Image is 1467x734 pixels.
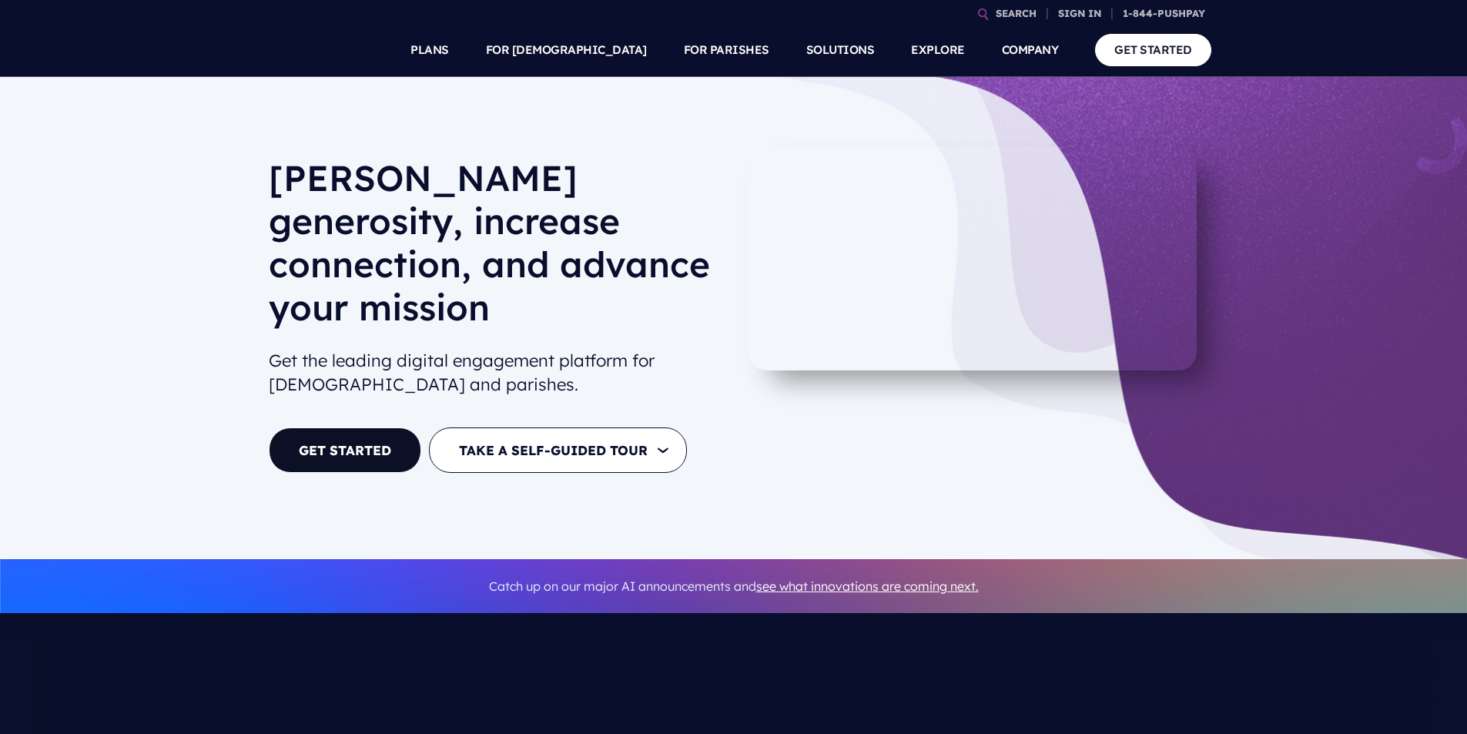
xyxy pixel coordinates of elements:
[1154,649,1385,733] img: Central Church Henderson NV
[269,343,722,403] h2: Get the leading digital engagement platform for [DEMOGRAPHIC_DATA] and parishes.
[1002,23,1059,77] a: COMPANY
[269,569,1199,604] p: Catch up on our major AI announcements and
[911,23,965,77] a: EXPLORE
[410,23,449,77] a: PLANS
[350,649,581,733] img: Pushpay_Logo__NorthPoint
[269,427,421,473] a: GET STARTED
[429,427,687,473] button: TAKE A SELF-GUIDED TOUR
[618,649,849,733] img: pp_logos_1
[756,578,979,594] a: see what innovations are coming next.
[684,23,769,77] a: FOR PARISHES
[886,649,1117,733] img: pp_logos_2
[486,23,647,77] a: FOR [DEMOGRAPHIC_DATA]
[269,156,722,341] h1: [PERSON_NAME] generosity, increase connection, and advance your mission
[82,649,313,733] img: Pushpay_Logo__CCM
[806,23,875,77] a: SOLUTIONS
[1095,34,1211,65] a: GET STARTED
